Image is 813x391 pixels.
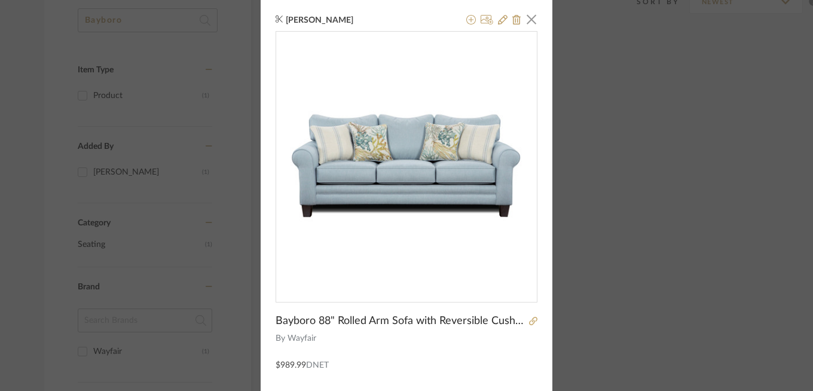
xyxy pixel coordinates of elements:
[306,361,329,369] span: DNET
[276,314,525,328] span: Bayboro 88" Rolled Arm Sofa with Reversible Cushion
[276,32,537,292] div: 0
[288,332,538,345] span: Wayfair
[276,332,285,345] span: By
[519,7,543,31] button: Close
[276,361,306,369] span: $989.99
[286,15,372,26] span: [PERSON_NAME]
[276,32,537,292] img: 772874f5-b2bb-4bd1-85f5-97220247e2a8_436x436.jpg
